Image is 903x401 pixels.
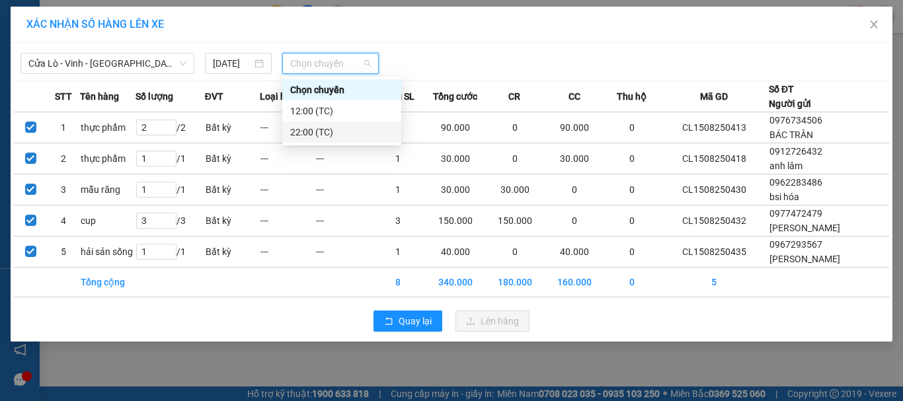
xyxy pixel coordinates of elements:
[660,205,769,237] td: CL1508250432
[426,268,485,297] td: 340.000
[455,310,530,332] button: uploadLên hàng
[604,112,659,143] td: 0
[260,112,315,143] td: ---
[205,143,260,174] td: Bất kỳ
[28,54,186,73] span: Cửa Lò - Vinh - Hà Nội
[508,89,520,104] span: CR
[205,89,223,104] span: ĐVT
[80,89,119,104] span: Tên hàng
[604,237,659,268] td: 0
[545,268,604,297] td: 160.000
[545,143,604,174] td: 30.000
[80,237,135,268] td: hải sản sống
[426,143,485,174] td: 30.000
[260,143,315,174] td: ---
[660,268,769,297] td: 5
[80,205,135,237] td: cup
[769,146,822,157] span: 0912726432
[205,237,260,268] td: Bất kỳ
[55,89,72,104] span: STT
[426,237,485,268] td: 40.000
[205,112,260,143] td: Bất kỳ
[260,174,315,205] td: ---
[47,174,80,205] td: 3
[769,239,822,250] span: 0967293567
[370,205,425,237] td: 3
[136,237,205,268] td: / 1
[700,89,728,104] span: Mã GD
[282,79,401,100] div: Chọn chuyến
[315,237,370,268] td: ---
[660,143,769,174] td: CL1508250418
[545,112,604,143] td: 90.000
[855,7,892,44] button: Close
[604,174,659,205] td: 0
[26,18,164,30] span: XÁC NHẬN SỐ HÀNG LÊN XE
[769,208,822,219] span: 0977472479
[545,174,604,205] td: 0
[80,112,135,143] td: thực phẩm
[485,205,545,237] td: 150.000
[213,56,251,71] input: 15/08/2025
[485,174,545,205] td: 30.000
[769,254,840,264] span: [PERSON_NAME]
[426,112,485,143] td: 90.000
[569,89,580,104] span: CC
[290,83,393,97] div: Chọn chuyến
[136,174,205,205] td: / 1
[124,32,553,49] li: [PERSON_NAME], [PERSON_NAME]
[545,205,604,237] td: 0
[426,205,485,237] td: 150.000
[47,112,80,143] td: 1
[47,237,80,268] td: 5
[290,104,393,118] div: 12:00 (TC)
[290,125,393,139] div: 22:00 (TC)
[769,115,822,126] span: 0976734506
[769,192,799,202] span: bsi hóa
[315,174,370,205] td: ---
[373,310,442,332] button: rollbackQuay lại
[260,89,301,104] span: Loại hàng
[617,89,647,104] span: Thu hộ
[769,82,811,111] div: Số ĐT Người gửi
[399,314,432,328] span: Quay lại
[124,49,553,65] li: Hotline: 02386655777, 02462925925, 0944789456
[370,174,425,205] td: 1
[136,112,205,143] td: / 2
[136,143,205,174] td: / 1
[80,143,135,174] td: thực phẩm
[660,174,769,205] td: CL1508250430
[17,17,83,83] img: logo.jpg
[370,237,425,268] td: 1
[260,237,315,268] td: ---
[485,268,545,297] td: 180.000
[433,89,477,104] span: Tổng cước
[660,112,769,143] td: CL1508250413
[136,205,205,237] td: / 3
[80,174,135,205] td: mẫu răng
[660,237,769,268] td: CL1508250435
[47,143,80,174] td: 2
[604,205,659,237] td: 0
[769,177,822,188] span: 0962283486
[370,268,425,297] td: 8
[260,205,315,237] td: ---
[17,96,147,118] b: GỬI : VP Cửa Lò
[290,54,372,73] span: Chọn chuyến
[869,19,879,30] span: close
[604,268,659,297] td: 0
[545,237,604,268] td: 40.000
[315,205,370,237] td: ---
[485,143,545,174] td: 0
[205,174,260,205] td: Bất kỳ
[370,143,425,174] td: 1
[769,161,803,171] span: anh lâm
[426,174,485,205] td: 30.000
[315,143,370,174] td: ---
[769,129,813,140] span: BÁC TRÂN
[485,112,545,143] td: 0
[80,268,135,297] td: Tổng cộng
[769,223,840,233] span: [PERSON_NAME]
[384,316,393,327] span: rollback
[205,205,260,237] td: Bất kỳ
